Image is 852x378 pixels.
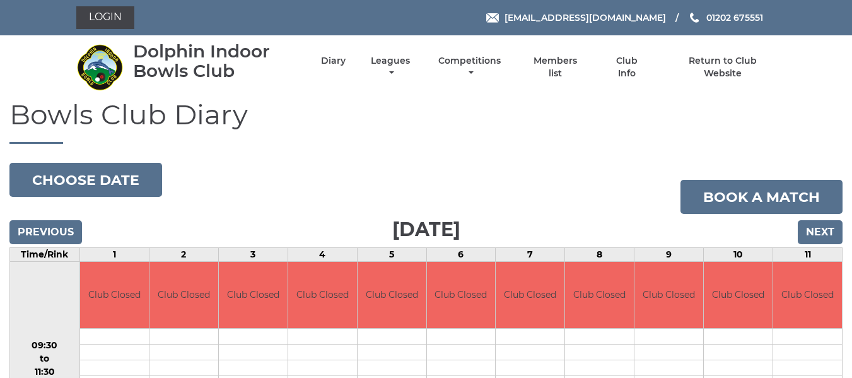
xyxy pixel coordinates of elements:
span: 01202 675551 [706,12,763,23]
td: Club Closed [358,262,426,328]
a: Leagues [368,55,413,80]
a: Phone us 01202 675551 [688,11,763,25]
a: Return to Club Website [669,55,776,80]
td: Club Closed [149,262,218,328]
a: Club Info [607,55,648,80]
button: Choose date [9,163,162,197]
a: Book a match [680,180,843,214]
a: Competitions [436,55,505,80]
td: 5 [357,248,426,262]
input: Next [798,220,843,244]
td: Club Closed [634,262,703,328]
img: Phone us [690,13,699,23]
span: [EMAIL_ADDRESS][DOMAIN_NAME] [505,12,666,23]
img: Dolphin Indoor Bowls Club [76,44,124,91]
a: Email [EMAIL_ADDRESS][DOMAIN_NAME] [486,11,666,25]
td: Club Closed [496,262,564,328]
td: 10 [704,248,773,262]
input: Previous [9,220,82,244]
td: Club Closed [773,262,842,328]
td: 2 [149,248,218,262]
td: 11 [773,248,843,262]
td: 6 [426,248,496,262]
td: Club Closed [565,262,634,328]
td: 8 [565,248,634,262]
td: 1 [79,248,149,262]
h1: Bowls Club Diary [9,99,843,144]
img: Email [486,13,499,23]
td: Time/Rink [10,248,80,262]
td: 3 [218,248,288,262]
td: 9 [634,248,704,262]
td: Club Closed [427,262,496,328]
td: Club Closed [288,262,357,328]
div: Dolphin Indoor Bowls Club [133,42,299,81]
td: Club Closed [704,262,773,328]
td: 7 [496,248,565,262]
a: Members list [526,55,584,80]
td: 4 [288,248,357,262]
a: Diary [321,55,346,67]
td: Club Closed [219,262,288,328]
a: Login [76,6,134,29]
td: Club Closed [80,262,149,328]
